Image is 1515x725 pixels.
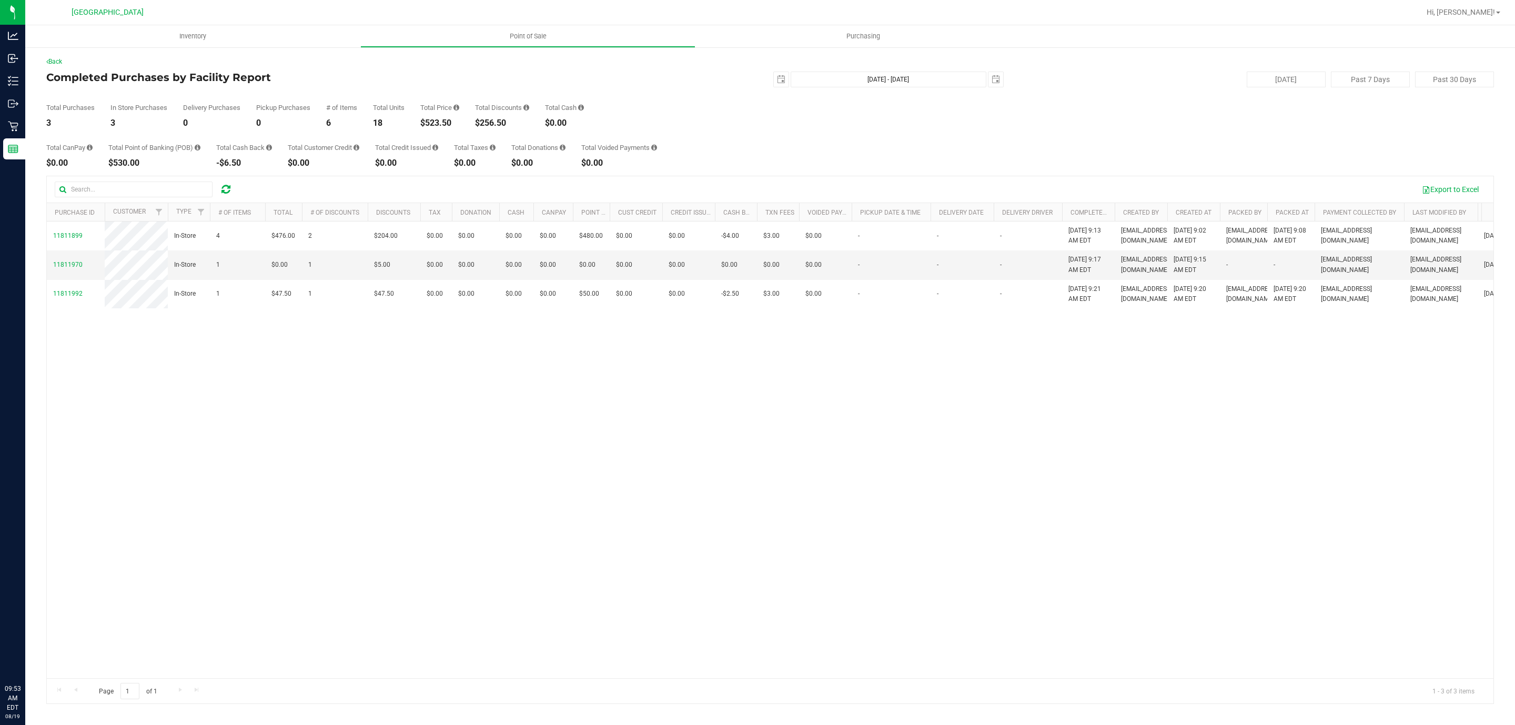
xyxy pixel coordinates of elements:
div: Delivery Purchases [183,104,240,111]
div: Pickup Purchases [256,104,310,111]
span: $480.00 [579,231,603,241]
span: $0.00 [458,231,474,241]
span: [EMAIL_ADDRESS][DOMAIN_NAME] [1121,284,1172,304]
span: - [1000,231,1002,241]
span: [EMAIL_ADDRESS][DOMAIN_NAME] [1321,226,1398,246]
i: Sum of the successful, non-voided CanPay payment transactions for all purchases in the date range. [87,144,93,151]
button: [DATE] [1247,72,1326,87]
span: $5.00 [374,260,390,270]
span: [DATE] 9:21 AM EDT [1068,284,1108,304]
div: 0 [256,119,310,127]
span: select [774,72,789,87]
span: -$2.50 [721,289,739,299]
span: - [858,231,860,241]
div: $0.00 [454,159,496,167]
span: - [858,289,860,299]
span: $47.50 [374,289,394,299]
span: $0.00 [616,231,632,241]
span: $3.00 [763,231,780,241]
span: -$4.00 [721,231,739,241]
a: Purchase ID [55,209,95,216]
span: $0.00 [506,231,522,241]
input: 1 [120,683,139,699]
span: 1 [216,289,220,299]
span: 4 [216,231,220,241]
span: $0.00 [271,260,288,270]
span: - [937,260,938,270]
span: - [1226,260,1228,270]
span: $50.00 [579,289,599,299]
span: - [937,289,938,299]
a: Discounts [376,209,410,216]
span: $0.00 [616,260,632,270]
span: $0.00 [427,289,443,299]
div: Total Price [420,104,459,111]
a: Customer [113,208,146,215]
inline-svg: Outbound [8,98,18,109]
span: 1 [308,289,312,299]
span: [EMAIL_ADDRESS][DOMAIN_NAME] [1321,255,1398,275]
div: 6 [326,119,357,127]
div: 3 [110,119,167,127]
span: [EMAIL_ADDRESS][DOMAIN_NAME] [1121,255,1172,275]
span: $0.00 [805,289,822,299]
div: $0.00 [375,159,438,167]
a: # of Discounts [310,209,359,216]
div: $256.50 [475,119,529,127]
span: [DATE] 9:02 AM EDT [1174,226,1214,246]
div: Total CanPay [46,144,93,151]
a: Cust Credit [618,209,656,216]
button: Past 30 Days [1415,72,1494,87]
span: - [937,231,938,241]
span: [EMAIL_ADDRESS][DOMAIN_NAME] [1226,284,1277,304]
button: Past 7 Days [1331,72,1410,87]
i: Sum of the successful, non-voided cash payment transactions for all purchases in the date range. ... [578,104,584,111]
span: [DATE] 9:17 AM EDT [1068,255,1108,275]
i: Sum of the successful, non-voided point-of-banking payment transactions, both via payment termina... [195,144,200,151]
div: $0.00 [288,159,359,167]
span: [GEOGRAPHIC_DATA] [72,8,144,17]
span: $0.00 [616,289,632,299]
a: Pickup Date & Time [860,209,921,216]
span: 1 - 3 of 3 items [1424,683,1483,699]
span: [EMAIL_ADDRESS][DOMAIN_NAME] [1410,255,1471,275]
i: Sum of all account credit issued for all refunds from returned purchases in the date range. [432,144,438,151]
div: $523.50 [420,119,459,127]
span: 1 [216,260,220,270]
span: $0.00 [805,260,822,270]
h4: Completed Purchases by Facility Report [46,72,529,83]
a: Type [176,208,191,215]
a: Packed By [1228,209,1261,216]
div: Total Discounts [475,104,529,111]
a: Tax [429,209,441,216]
span: $0.00 [427,260,443,270]
span: Page of 1 [90,683,166,699]
div: $0.00 [545,119,584,127]
a: Cash Back [723,209,758,216]
span: $476.00 [271,231,295,241]
div: -$6.50 [216,159,272,167]
span: In-Store [174,231,196,241]
i: Sum of the total taxes for all purchases in the date range. [490,144,496,151]
span: $0.00 [506,260,522,270]
span: - [858,260,860,270]
input: Search... [55,182,213,197]
a: Donation [460,209,491,216]
span: [EMAIL_ADDRESS][DOMAIN_NAME] [1410,226,1471,246]
a: Payment Collected By [1323,209,1396,216]
div: Total Cash [545,104,584,111]
span: 2 [308,231,312,241]
span: $0.00 [458,260,474,270]
span: $0.00 [669,260,685,270]
span: $0.00 [540,289,556,299]
span: In-Store [174,289,196,299]
span: - [1000,260,1002,270]
span: [EMAIL_ADDRESS][DOMAIN_NAME] [1410,284,1471,304]
div: 3 [46,119,95,127]
div: In Store Purchases [110,104,167,111]
span: $0.00 [805,231,822,241]
span: $0.00 [506,289,522,299]
div: $0.00 [46,159,93,167]
span: [EMAIL_ADDRESS][DOMAIN_NAME] [1121,226,1172,246]
span: $204.00 [374,231,398,241]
